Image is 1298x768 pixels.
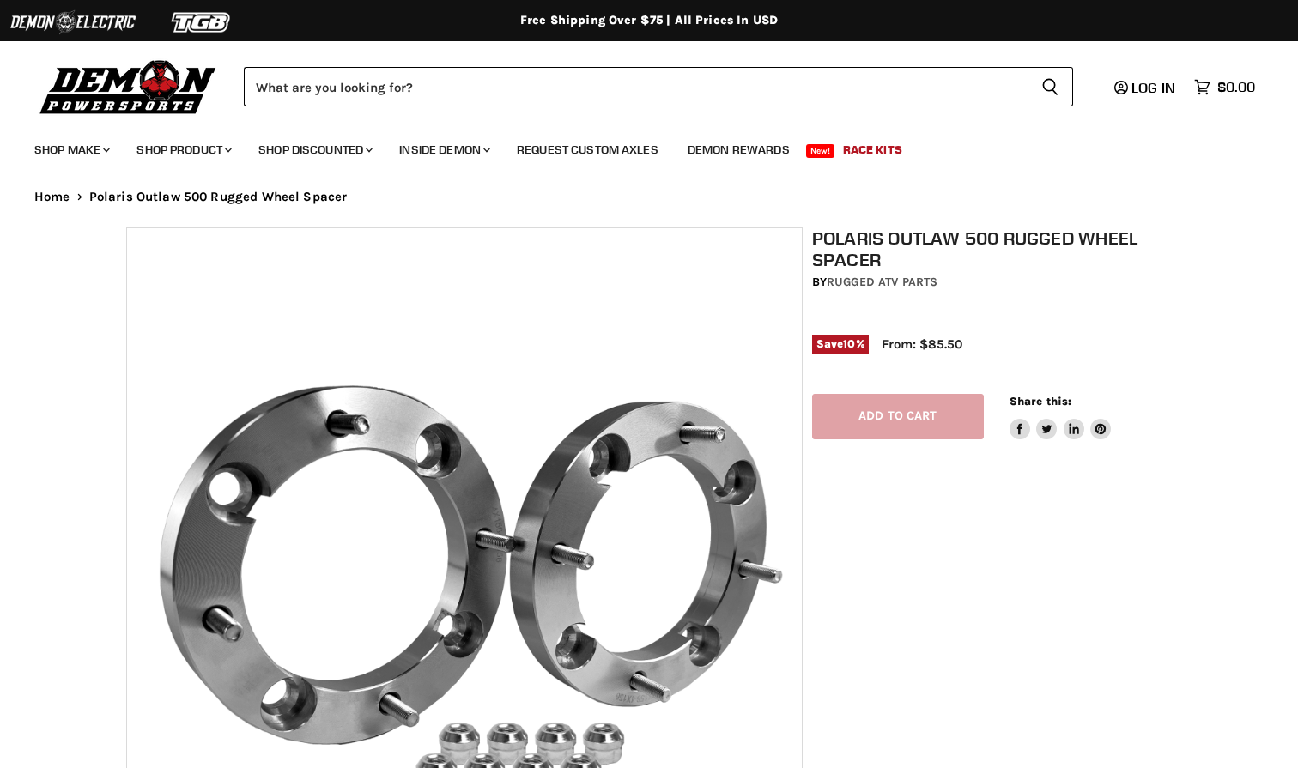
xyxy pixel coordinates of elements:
[386,132,500,167] a: Inside Demon
[504,132,671,167] a: Request Custom Axles
[9,6,137,39] img: Demon Electric Logo 2
[1010,395,1071,408] span: Share this:
[812,273,1181,292] div: by
[34,190,70,204] a: Home
[812,227,1181,270] h1: Polaris Outlaw 500 Rugged Wheel Spacer
[1010,394,1112,439] aside: Share this:
[137,6,266,39] img: TGB Logo 2
[124,132,242,167] a: Shop Product
[21,125,1251,167] ul: Main menu
[830,132,915,167] a: Race Kits
[21,132,120,167] a: Shop Make
[1028,67,1073,106] button: Search
[806,144,835,158] span: New!
[1131,79,1175,96] span: Log in
[1107,80,1186,95] a: Log in
[34,56,222,117] img: Demon Powersports
[246,132,383,167] a: Shop Discounted
[843,337,855,350] span: 10
[882,336,962,352] span: From: $85.50
[1217,79,1255,95] span: $0.00
[812,335,869,354] span: Save %
[675,132,803,167] a: Demon Rewards
[89,190,348,204] span: Polaris Outlaw 500 Rugged Wheel Spacer
[244,67,1028,106] input: Search
[827,275,937,289] a: Rugged ATV Parts
[244,67,1073,106] form: Product
[1186,75,1264,100] a: $0.00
